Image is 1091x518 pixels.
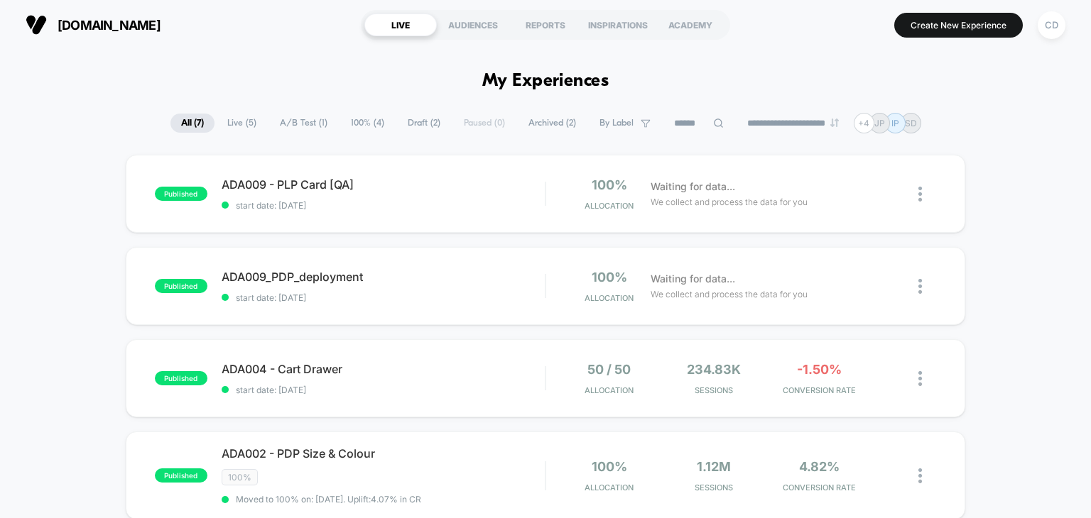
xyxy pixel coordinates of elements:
span: published [155,279,207,293]
img: close [918,371,922,386]
img: close [918,187,922,202]
p: IP [891,118,899,128]
span: Sessions [665,483,763,492]
div: LIVE [364,13,437,36]
span: Draft ( 2 ) [397,114,451,133]
div: CD [1038,11,1065,39]
span: 1.12M [697,459,731,474]
div: INSPIRATIONS [582,13,654,36]
span: 100% [592,177,627,192]
button: [DOMAIN_NAME] [21,13,165,36]
div: ACADEMY [654,13,727,36]
span: published [155,371,207,385]
span: 4.82% [799,459,840,474]
span: CONVERSION RATE [770,483,868,492]
p: JP [874,118,885,128]
span: start date: [DATE] [222,200,545,211]
span: 100% [222,469,258,485]
span: Allocation [585,385,634,395]
div: AUDIENCES [437,13,509,36]
span: ADA009 - PLP Card [QA] [222,177,545,192]
img: Visually logo [26,14,47,35]
span: [DOMAIN_NAME] [58,18,161,33]
span: Allocation [585,201,634,211]
span: Allocation [585,483,634,492]
div: REPORTS [509,13,582,36]
span: 234.83k [687,362,741,377]
span: 100% ( 4 ) [340,114,395,133]
button: CD [1033,11,1070,40]
span: Archived ( 2 ) [518,114,587,133]
span: Waiting for data... [651,271,735,287]
img: close [918,279,922,294]
span: By Label [599,118,634,128]
span: We collect and process the data for you [651,287,808,301]
span: start date: [DATE] [222,385,545,395]
span: Allocation [585,293,634,303]
span: A/B Test ( 1 ) [269,114,338,133]
span: published [155,187,207,201]
span: Live ( 5 ) [217,114,267,133]
span: -1.50% [797,362,842,377]
span: ADA009_PDP_deployment [222,270,545,284]
span: All ( 7 ) [170,114,215,133]
span: CONVERSION RATE [770,385,868,395]
span: 100% [592,459,627,474]
h1: My Experiences [482,71,609,92]
span: published [155,468,207,483]
span: 100% [592,270,627,285]
span: start date: [DATE] [222,292,545,303]
img: end [830,119,839,127]
span: Moved to 100% on: [DATE] . Uplift: 4.07% in CR [236,494,421,505]
span: ADA004 - Cart Drawer [222,362,545,376]
span: Waiting for data... [651,179,735,194]
button: Create New Experience [894,13,1023,38]
img: close [918,468,922,483]
span: 50 / 50 [587,362,631,377]
span: Sessions [665,385,763,395]
span: We collect and process the data for you [651,195,808,209]
p: SD [905,118,917,128]
div: + 4 [854,113,874,133]
span: ADA002 - PDP Size & Colour [222,446,545,461]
